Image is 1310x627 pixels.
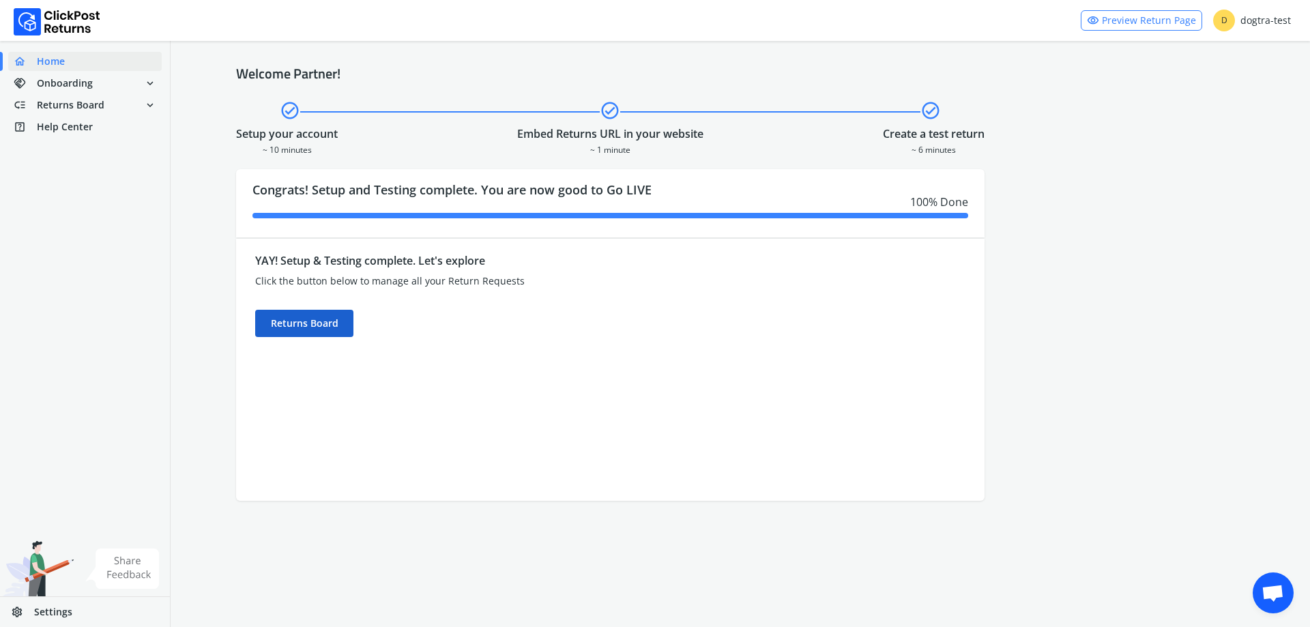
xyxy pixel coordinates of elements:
[236,142,338,156] div: ~ 10 minutes
[14,74,37,93] span: handshake
[883,142,985,156] div: ~ 6 minutes
[255,252,778,269] div: YAY! Setup & Testing complete. Let's explore
[85,549,160,589] img: share feedback
[8,52,162,71] a: homeHome
[1213,10,1291,31] div: dogtra-test
[37,98,104,112] span: Returns Board
[236,169,985,237] div: Congrats! Setup and Testing complete. You are now good to Go LIVE
[11,602,34,622] span: settings
[252,194,968,210] div: 100 % Done
[1253,572,1294,613] div: Open chat
[37,55,65,68] span: Home
[236,126,338,142] div: Setup your account
[37,120,93,134] span: Help Center
[920,98,941,123] span: check_circle
[255,310,353,337] div: Returns Board
[14,117,37,136] span: help_center
[1213,10,1235,31] span: D
[144,96,156,115] span: expand_more
[236,65,1244,82] h4: Welcome Partner!
[1081,10,1202,31] a: visibilityPreview Return Page
[144,74,156,93] span: expand_more
[517,126,703,142] div: Embed Returns URL in your website
[255,274,778,288] div: Click the button below to manage all your Return Requests
[280,98,300,123] span: check_circle
[37,76,93,90] span: Onboarding
[34,605,72,619] span: Settings
[8,117,162,136] a: help_centerHelp Center
[600,98,620,123] span: check_circle
[14,96,37,115] span: low_priority
[517,142,703,156] div: ~ 1 minute
[1087,11,1099,30] span: visibility
[14,52,37,71] span: home
[14,8,100,35] img: Logo
[883,126,985,142] div: Create a test return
